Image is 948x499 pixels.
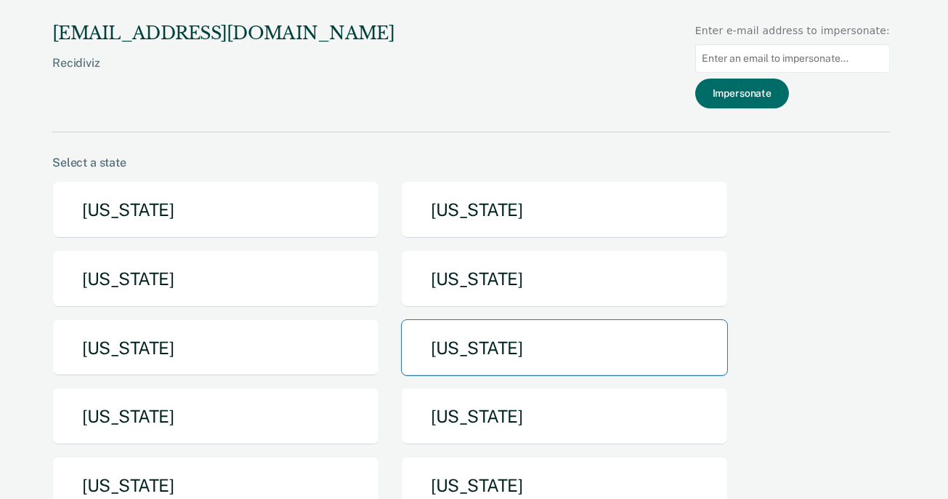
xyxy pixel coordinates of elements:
[695,79,789,108] button: Impersonate
[52,388,379,445] button: [US_STATE]
[401,181,728,239] button: [US_STATE]
[695,23,890,39] div: Enter e-mail address to impersonate:
[401,250,728,308] button: [US_STATE]
[401,319,728,377] button: [US_STATE]
[52,319,379,377] button: [US_STATE]
[401,388,728,445] button: [US_STATE]
[52,56,394,93] div: Recidiviz
[52,156,890,169] div: Select a state
[52,181,379,239] button: [US_STATE]
[52,23,394,44] div: [EMAIL_ADDRESS][DOMAIN_NAME]
[52,250,379,308] button: [US_STATE]
[695,44,890,73] input: Enter an email to impersonate...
